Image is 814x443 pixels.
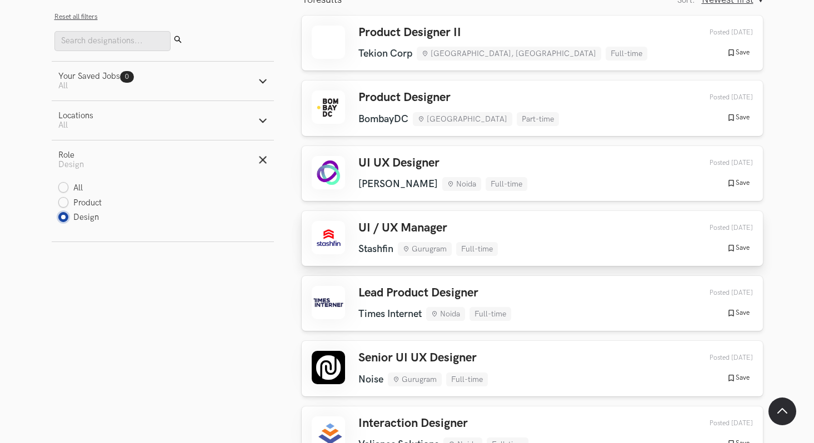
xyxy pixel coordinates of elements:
button: Save [723,373,753,383]
label: Design [58,212,99,224]
div: Locations [58,111,93,120]
div: 12th Aug [683,354,753,362]
a: UI UX Designer [PERSON_NAME] Noida Full-time Posted [DATE] Save [302,146,763,201]
a: Product Designer BombayDC [GEOGRAPHIC_DATA] Part-time Posted [DATE] Save [302,80,763,135]
h3: UI UX Designer [358,156,527,170]
a: UI / UX Manager Stashfin Gurugram Full-time Posted [DATE] Save [302,211,763,266]
span: Design [58,160,84,169]
li: [PERSON_NAME] [358,178,438,190]
li: Full-time [486,177,527,191]
button: Reset all filters [54,13,98,21]
label: Product [58,198,102,209]
span: All [58,81,68,90]
a: Lead Product Designer Times Internet Noida Full-time Posted [DATE] Save [302,276,763,331]
h3: Product Designer II [358,26,647,40]
div: 14th Aug [683,159,753,167]
a: Senior UI UX Designer Noise Gurugram Full-time Posted [DATE] Save [302,341,763,396]
span: 0 [125,73,129,81]
li: Gurugram [398,242,452,256]
label: All [58,183,83,194]
button: Save [723,308,753,318]
li: [GEOGRAPHIC_DATA] [413,112,512,126]
a: Product Designer II Tekion Corp [GEOGRAPHIC_DATA], [GEOGRAPHIC_DATA] Full-time Posted [DATE] Save [302,16,763,71]
div: Your Saved Jobs [58,72,134,81]
div: 14th Aug [683,224,753,232]
button: Save [723,113,753,123]
h3: Senior UI UX Designer [358,351,488,365]
div: 12th Aug [683,419,753,427]
div: Role [58,150,84,160]
div: 12th Aug [683,289,753,297]
h3: Interaction Designer [358,416,528,431]
button: LocationsAll [52,101,274,140]
h3: UI / UX Manager [358,221,498,235]
div: 20th Aug [683,93,753,102]
li: Times Internet [358,308,422,320]
li: Full-time [446,372,488,386]
input: Search [54,31,171,51]
span: All [58,120,68,130]
li: Noida [442,177,481,191]
li: Full-time [606,47,647,61]
li: Part-time [517,112,559,126]
div: 27th Aug [683,28,753,37]
li: Noise [358,374,383,385]
li: Gurugram [388,372,442,386]
li: BombayDC [358,113,408,125]
button: RoleDesign [52,140,274,179]
h3: Product Designer [358,90,559,105]
button: Your Saved Jobs0 All [52,62,274,100]
li: Full-time [456,242,498,256]
button: Save [723,48,753,58]
button: Save [723,243,753,253]
li: [GEOGRAPHIC_DATA], [GEOGRAPHIC_DATA] [417,47,601,61]
h3: Lead Product Designer [358,286,511,300]
li: Noida [426,307,465,321]
li: Full-time [470,307,511,321]
div: RoleDesign [52,179,274,241]
li: Stashfin [358,243,393,255]
li: Tekion Corp [358,48,412,59]
button: Save [723,178,753,188]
